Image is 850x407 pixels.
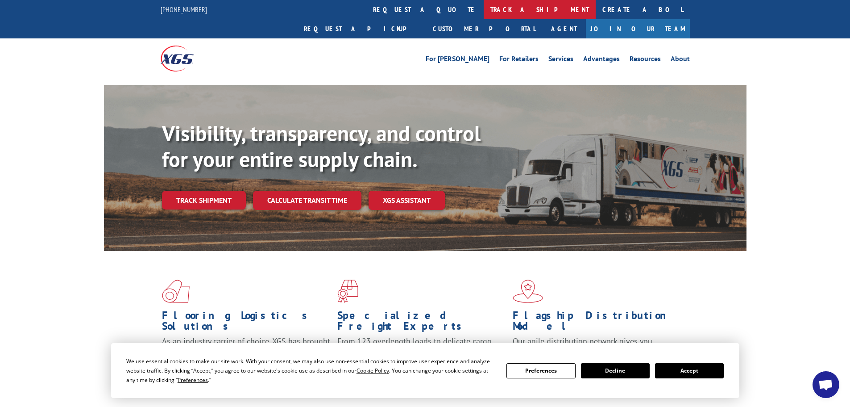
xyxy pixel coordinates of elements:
[542,19,586,38] a: Agent
[426,19,542,38] a: Customer Portal
[581,363,650,378] button: Decline
[671,55,690,65] a: About
[506,363,575,378] button: Preferences
[162,310,331,336] h1: Flooring Logistics Solutions
[548,55,573,65] a: Services
[161,5,207,14] a: [PHONE_NUMBER]
[253,191,361,210] a: Calculate transit time
[337,280,358,303] img: xgs-icon-focused-on-flooring-red
[513,280,543,303] img: xgs-icon-flagship-distribution-model-red
[162,191,246,210] a: Track shipment
[357,367,389,374] span: Cookie Policy
[586,19,690,38] a: Join Our Team
[111,343,739,398] div: Cookie Consent Prompt
[630,55,661,65] a: Resources
[583,55,620,65] a: Advantages
[297,19,426,38] a: Request a pickup
[162,280,190,303] img: xgs-icon-total-supply-chain-intelligence-red
[126,357,496,385] div: We use essential cookies to make our site work. With your consent, we may also use non-essential ...
[337,310,506,336] h1: Specialized Freight Experts
[513,310,681,336] h1: Flagship Distribution Model
[162,119,481,173] b: Visibility, transparency, and control for your entire supply chain.
[162,336,330,368] span: As an industry carrier of choice, XGS has brought innovation and dedication to flooring logistics...
[426,55,489,65] a: For [PERSON_NAME]
[499,55,539,65] a: For Retailers
[813,371,839,398] a: Open chat
[178,376,208,384] span: Preferences
[337,336,506,376] p: From 123 overlength loads to delicate cargo, our experienced staff knows the best way to move you...
[655,363,724,378] button: Accept
[369,191,445,210] a: XGS ASSISTANT
[513,336,677,357] span: Our agile distribution network gives you nationwide inventory management on demand.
